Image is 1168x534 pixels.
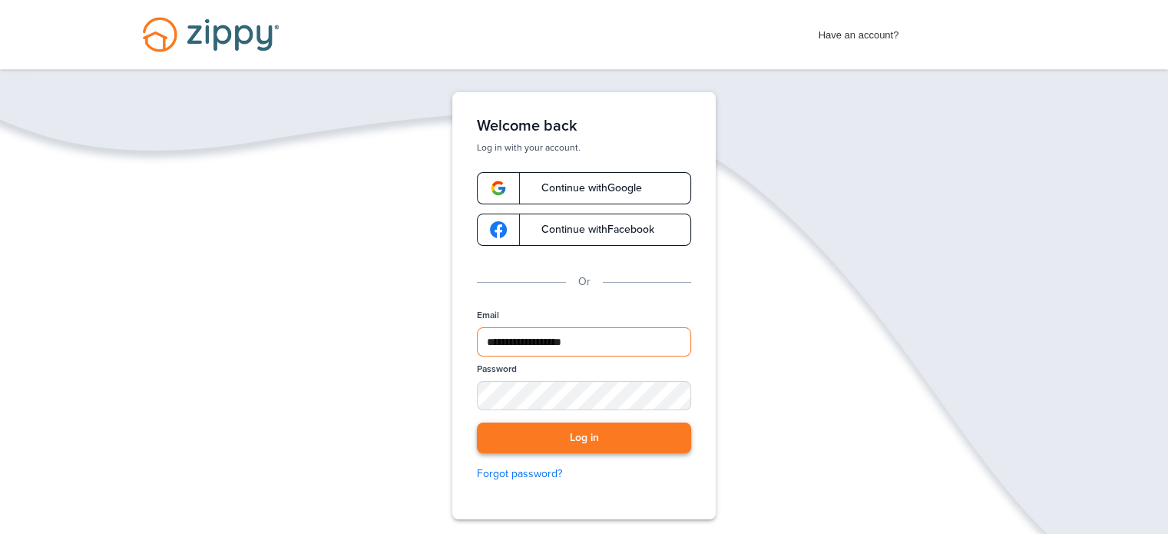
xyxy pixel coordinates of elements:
span: Continue with Facebook [526,224,654,235]
span: Have an account? [819,19,899,44]
input: Password [477,381,691,410]
a: google-logoContinue withGoogle [477,172,691,204]
label: Email [477,309,499,322]
h1: Welcome back [477,117,691,135]
img: google-logo [490,221,507,238]
input: Email [477,327,691,357]
a: Forgot password? [477,466,691,483]
p: Or [578,274,591,290]
button: Log in [477,423,691,454]
a: google-logoContinue withFacebook [477,214,691,246]
p: Log in with your account. [477,141,691,154]
img: google-logo [490,180,507,197]
label: Password [477,363,517,376]
span: Continue with Google [526,183,642,194]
